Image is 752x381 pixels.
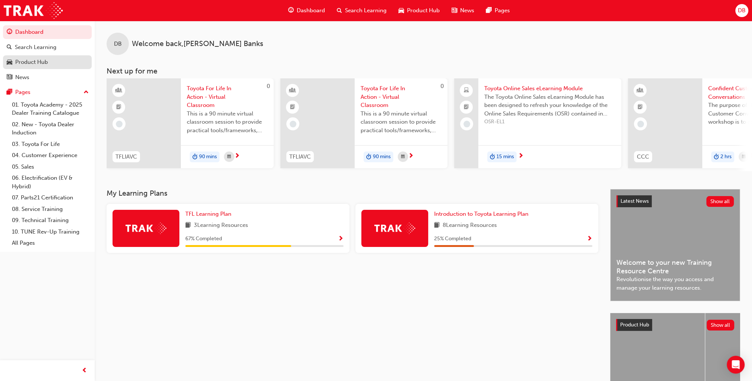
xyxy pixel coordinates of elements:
[288,6,294,15] span: guage-icon
[9,139,92,150] a: 03. Toyota For Life
[495,6,510,15] span: Pages
[620,322,649,328] span: Product Hub
[4,2,63,19] a: Trak
[9,203,92,215] a: 08. Service Training
[361,110,442,135] span: This is a 90 minute virtual classroom session to provide practical tools/frameworks, behaviours a...
[345,6,387,15] span: Search Learning
[116,86,121,95] span: learningResourceType_INSTRUCTOR_LED-icon
[3,55,92,69] a: Product Hub
[107,78,274,168] a: 0TFLIAVCToyota For Life In Action - Virtual ClassroomThis is a 90 minute virtual classroom sessio...
[15,73,29,82] div: News
[742,152,746,162] span: calendar-icon
[185,211,231,217] span: TFL Learning Plan
[434,221,440,230] span: book-icon
[3,85,92,99] button: Pages
[227,152,231,162] span: calendar-icon
[464,86,469,95] span: laptop-icon
[95,67,752,75] h3: Next up for me
[446,3,480,18] a: news-iconNews
[638,86,643,95] span: learningResourceType_INSTRUCTOR_LED-icon
[738,6,746,15] span: DB
[132,40,263,48] span: Welcome back , [PERSON_NAME] Banks
[490,152,495,162] span: duration-icon
[187,84,268,110] span: Toyota For Life In Action - Virtual Classroom
[616,195,734,207] a: Latest NewsShow all
[398,6,404,15] span: car-icon
[289,153,311,161] span: TFLIAVC
[267,83,270,89] span: 0
[616,275,734,292] span: Revolutionise the way you access and manage your learning resources.
[9,161,92,173] a: 05. Sales
[282,3,331,18] a: guage-iconDashboard
[234,153,240,160] span: next-icon
[337,6,342,15] span: search-icon
[115,153,137,161] span: TFLIAVC
[9,119,92,139] a: 02. New - Toyota Dealer Induction
[3,24,92,85] button: DashboardSearch LearningProduct HubNews
[107,189,598,198] h3: My Learning Plans
[15,43,56,52] div: Search Learning
[114,40,122,48] span: DB
[297,6,325,15] span: Dashboard
[484,118,615,126] span: OSR-EL1
[3,25,92,39] a: Dashboard
[126,222,166,234] img: Trak
[9,215,92,226] a: 09. Technical Training
[452,6,457,15] span: news-icon
[443,221,497,230] span: 8 Learning Resources
[714,152,719,162] span: duration-icon
[331,3,393,18] a: search-iconSearch Learning
[486,6,492,15] span: pages-icon
[460,6,474,15] span: News
[290,86,295,95] span: learningResourceType_INSTRUCTOR_LED-icon
[706,196,734,207] button: Show all
[434,235,471,243] span: 25 % Completed
[290,121,296,127] span: learningRecordVerb_NONE-icon
[720,153,732,161] span: 2 hrs
[454,78,621,168] a: Toyota Online Sales eLearning ModuleThe Toyota Online Sales eLearning Module has been designed to...
[727,356,745,374] div: Open Intercom Messenger
[280,78,447,168] a: 0TFLIAVCToyota For Life In Action - Virtual ClassroomThis is a 90 minute virtual classroom sessio...
[361,84,442,110] span: Toyota For Life In Action - Virtual Classroom
[484,93,615,118] span: The Toyota Online Sales eLearning Module has been designed to refresh your knowledge of the Onlin...
[366,152,371,162] span: duration-icon
[484,84,615,93] span: Toyota Online Sales eLearning Module
[7,74,12,81] span: news-icon
[407,6,440,15] span: Product Hub
[707,320,735,330] button: Show all
[434,210,531,218] a: Introduction to Toyota Learning Plan
[440,83,444,89] span: 0
[610,189,740,301] a: Latest NewsShow allWelcome to your new Training Resource CentreRevolutionise the way you access a...
[194,221,248,230] span: 3 Learning Resources
[480,3,516,18] a: pages-iconPages
[185,221,191,230] span: book-icon
[7,59,12,66] span: car-icon
[616,319,734,331] a: Product HubShow all
[9,226,92,238] a: 10. TUNE Rev-Up Training
[199,153,217,161] span: 90 mins
[185,210,234,218] a: TFL Learning Plan
[374,222,415,234] img: Trak
[82,366,87,375] span: prev-icon
[621,198,649,204] span: Latest News
[7,44,12,51] span: search-icon
[637,121,644,127] span: learningRecordVerb_NONE-icon
[3,71,92,84] a: News
[518,153,524,160] span: next-icon
[15,88,30,97] div: Pages
[7,29,12,36] span: guage-icon
[587,234,592,244] button: Show Progress
[393,3,446,18] a: car-iconProduct Hub
[638,102,643,112] span: booktick-icon
[9,237,92,249] a: All Pages
[15,58,48,66] div: Product Hub
[3,40,92,54] a: Search Learning
[735,4,748,17] button: DB
[9,192,92,203] a: 07. Parts21 Certification
[9,172,92,192] a: 06. Electrification (EV & Hybrid)
[192,152,198,162] span: duration-icon
[338,236,344,242] span: Show Progress
[401,152,405,162] span: calendar-icon
[464,102,469,112] span: booktick-icon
